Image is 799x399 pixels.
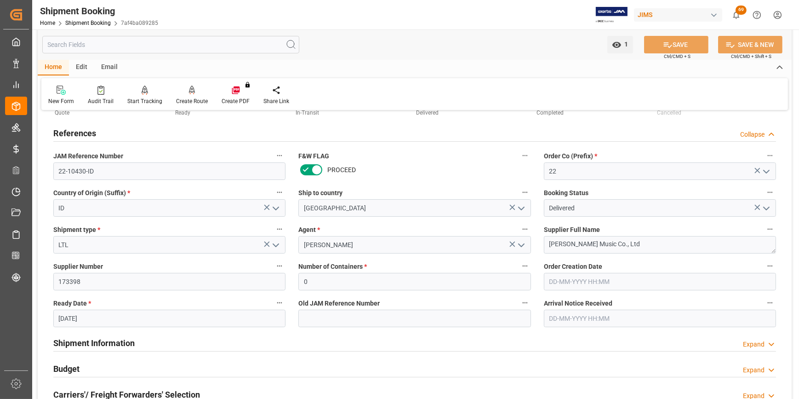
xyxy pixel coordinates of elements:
div: JIMS [634,8,722,22]
span: Old JAM Reference Number [298,299,380,308]
div: Expand [743,340,765,349]
button: open menu [268,238,282,252]
h2: Budget [53,363,80,375]
h2: Shipment Information [53,337,135,349]
button: Arrival Notice Received [764,297,776,309]
button: Country of Origin (Suffix) * [274,186,285,198]
span: Number of Containers [298,262,367,272]
button: JIMS [634,6,726,23]
span: Country of Origin (Suffix) [53,188,130,198]
input: DD-MM-YYYY [53,310,285,327]
span: Ship to country [298,188,342,198]
button: show 69 new notifications [726,5,747,25]
span: 69 [736,6,747,15]
div: Email [94,60,125,75]
button: open menu [759,164,772,179]
button: Order Creation Date [764,260,776,272]
h2: References [53,127,96,139]
button: Booking Status [764,186,776,198]
a: Shipment Booking [65,20,111,26]
button: Help Center [747,5,767,25]
button: Ship to country [519,186,531,198]
div: Expand [743,365,765,375]
button: Shipment type * [274,223,285,235]
img: Exertis%20JAM%20-%20Email%20Logo.jpg_1722504956.jpg [596,7,628,23]
input: DD-MM-YYYY HH:MM [544,310,776,327]
span: F&W FLAG [298,151,329,161]
button: Ready Date * [274,297,285,309]
span: Ready [176,110,191,116]
button: F&W FLAG [519,150,531,162]
textarea: [PERSON_NAME] Music Co., Ltd [544,236,776,254]
span: 1 [622,40,628,48]
button: Agent * [519,223,531,235]
button: open menu [514,201,527,215]
span: Completed [537,110,564,116]
span: Order Creation Date [544,262,602,272]
span: Cancelled [657,110,682,116]
a: Home [40,20,55,26]
input: Type to search/select [53,199,285,217]
span: JAM Reference Number [53,151,123,161]
input: DD-MM-YYYY HH:MM [544,273,776,290]
div: New Form [48,97,74,105]
div: Create Route [176,97,208,105]
button: SAVE [644,36,708,53]
span: Ctrl/CMD + Shift + S [731,53,771,60]
div: Shipment Booking [40,4,158,18]
div: Audit Trail [88,97,114,105]
span: Shipment type [53,225,100,235]
button: Old JAM Reference Number [519,297,531,309]
button: Supplier Number [274,260,285,272]
button: Number of Containers * [519,260,531,272]
div: Home [38,60,69,75]
span: Agent [298,225,320,235]
div: Start Tracking [127,97,162,105]
span: In-Transit [296,110,320,116]
span: Ctrl/CMD + S [664,53,691,60]
span: Booking Status [544,188,588,198]
button: open menu [268,201,282,215]
input: Search Fields [42,36,299,53]
span: PROCEED [327,165,356,175]
button: JAM Reference Number [274,150,285,162]
div: Share Link [263,97,289,105]
span: Order Co (Prefix) [544,151,597,161]
div: Collapse [740,130,765,139]
button: open menu [759,201,772,215]
span: Arrival Notice Received [544,299,612,308]
span: Quote [55,110,70,116]
button: open menu [514,238,527,252]
button: open menu [607,36,633,53]
span: Delivered [417,110,439,116]
button: Supplier Full Name [764,223,776,235]
span: Ready Date [53,299,91,308]
button: SAVE & NEW [718,36,782,53]
span: Supplier Full Name [544,225,600,235]
button: Order Co (Prefix) * [764,150,776,162]
div: Edit [69,60,94,75]
span: Supplier Number [53,262,103,272]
